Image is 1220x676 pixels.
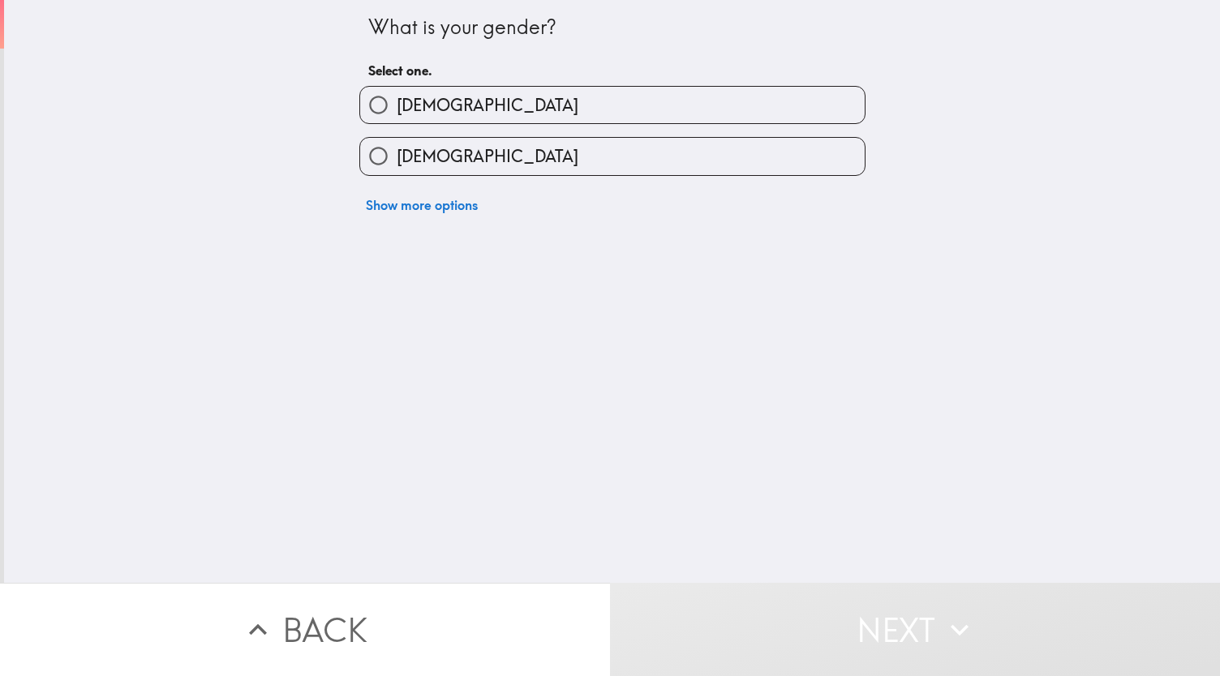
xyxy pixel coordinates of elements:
button: Next [610,583,1220,676]
h6: Select one. [368,62,857,79]
button: [DEMOGRAPHIC_DATA] [360,138,865,174]
button: Show more options [359,189,484,221]
button: [DEMOGRAPHIC_DATA] [360,87,865,123]
span: [DEMOGRAPHIC_DATA] [397,94,578,117]
span: [DEMOGRAPHIC_DATA] [397,145,578,168]
div: What is your gender? [368,14,857,41]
